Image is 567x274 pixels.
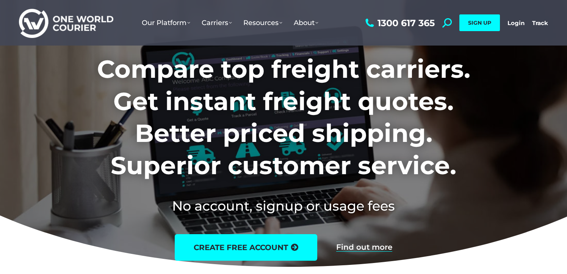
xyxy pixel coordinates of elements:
[294,19,318,27] span: About
[336,243,392,252] a: Find out more
[202,19,232,27] span: Carriers
[142,19,190,27] span: Our Platform
[532,19,548,27] a: Track
[175,234,317,261] a: create free account
[507,19,525,27] a: Login
[288,11,324,35] a: About
[238,11,288,35] a: Resources
[47,197,520,215] h2: No account, signup or usage fees
[47,53,520,181] h1: Compare top freight carriers. Get instant freight quotes. Better priced shipping. Superior custom...
[363,18,435,28] a: 1300 617 365
[243,19,282,27] span: Resources
[196,11,238,35] a: Carriers
[136,11,196,35] a: Our Platform
[468,19,491,26] span: SIGN UP
[19,8,113,38] img: One World Courier
[459,14,500,31] a: SIGN UP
